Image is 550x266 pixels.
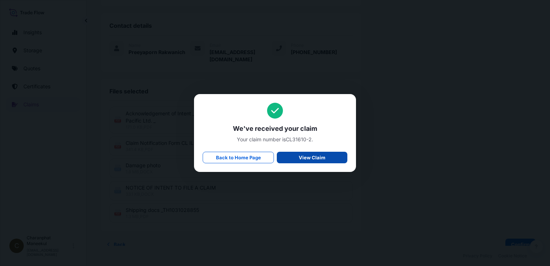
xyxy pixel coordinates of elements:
[216,154,261,161] p: Back to Home Page
[299,154,325,161] p: View Claim
[203,136,347,143] span: Your claim number is CL31610-2 .
[203,124,347,133] span: We've received your claim
[203,152,274,163] a: Back to Home Page
[277,152,347,163] a: View Claim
